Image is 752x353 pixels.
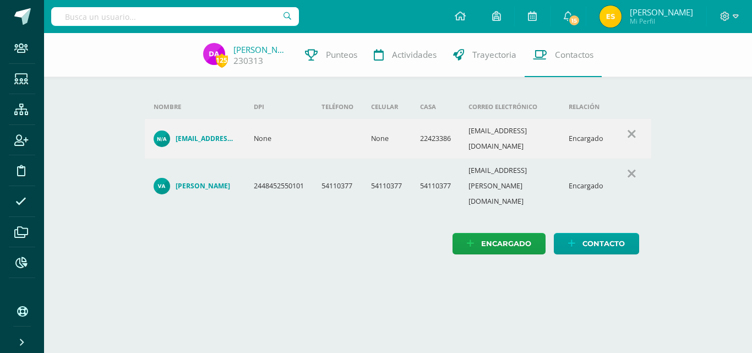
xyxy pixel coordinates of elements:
a: Contacto [554,233,639,254]
a: Trayectoria [445,33,525,77]
span: Contacto [582,233,625,254]
h4: [EMAIL_ADDRESS][DOMAIN_NAME] [176,134,236,143]
span: Punteos [326,49,357,61]
input: Busca un usuario... [51,7,299,26]
th: Casa [411,95,460,119]
td: [EMAIL_ADDRESS][PERSON_NAME][DOMAIN_NAME] [460,159,560,214]
span: Contactos [555,49,593,61]
a: Contactos [525,33,602,77]
img: 94b5359fec794126d16483e4567ab3ab.png [154,131,170,147]
td: 2448452550101 [245,159,313,214]
td: Encargado [560,159,612,214]
a: [PERSON_NAME] [233,44,288,55]
span: 15 [568,14,580,26]
td: 54110377 [362,159,411,214]
img: 0abf21bd2d0a573e157d53e234304166.png [600,6,622,28]
td: 54110377 [313,159,362,214]
a: 230313 [233,55,263,67]
td: [EMAIL_ADDRESS][DOMAIN_NAME] [460,119,560,159]
a: [EMAIL_ADDRESS][DOMAIN_NAME] [154,131,236,147]
img: 268135a4f3b25b76285e3ade6c47a60f.png [203,43,225,65]
a: Punteos [297,33,366,77]
td: None [362,119,411,159]
th: DPI [245,95,313,119]
a: [PERSON_NAME] [154,178,236,194]
h4: [PERSON_NAME] [176,182,230,191]
td: None [245,119,313,159]
td: 54110377 [411,159,460,214]
td: Encargado [560,119,612,159]
img: 8ab799702cee8e877b9b7273680d52ea.png [154,178,170,194]
th: Nombre [145,95,245,119]
span: [PERSON_NAME] [630,7,693,18]
th: Correo electrónico [460,95,560,119]
th: Celular [362,95,411,119]
td: 22423386 [411,119,460,159]
th: Teléfono [313,95,362,119]
span: 125 [216,53,228,67]
span: Mi Perfil [630,17,693,26]
span: Encargado [481,233,531,254]
th: Relación [560,95,612,119]
a: Actividades [366,33,445,77]
span: Actividades [392,49,437,61]
span: Trayectoria [472,49,516,61]
a: Encargado [453,233,546,254]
